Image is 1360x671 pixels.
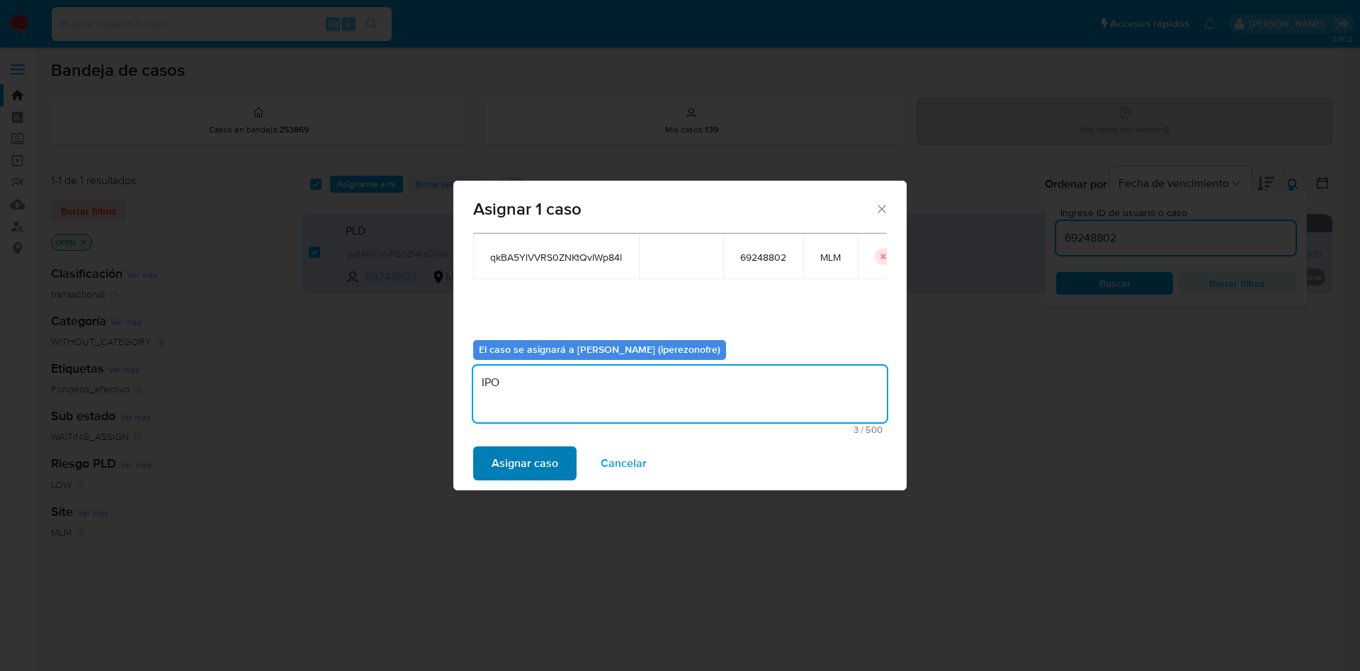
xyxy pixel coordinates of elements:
span: Asignar 1 caso [473,201,875,218]
span: 69248802 [740,251,786,264]
textarea: IPO [473,366,887,422]
button: Cancelar [582,446,665,480]
span: Asignar caso [492,448,558,479]
button: Asignar caso [473,446,577,480]
button: Cerrar ventana [875,202,888,215]
span: MLM [820,251,841,264]
span: qkBA5YlVVRS0ZNKtQvIWp84l [490,251,622,264]
div: assign-modal [453,181,907,490]
b: El caso se asignará a [PERSON_NAME] (iperezonofre) [479,342,720,356]
button: icon-button [875,248,892,265]
span: Cancelar [601,448,647,479]
span: Máximo 500 caracteres [477,425,883,434]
